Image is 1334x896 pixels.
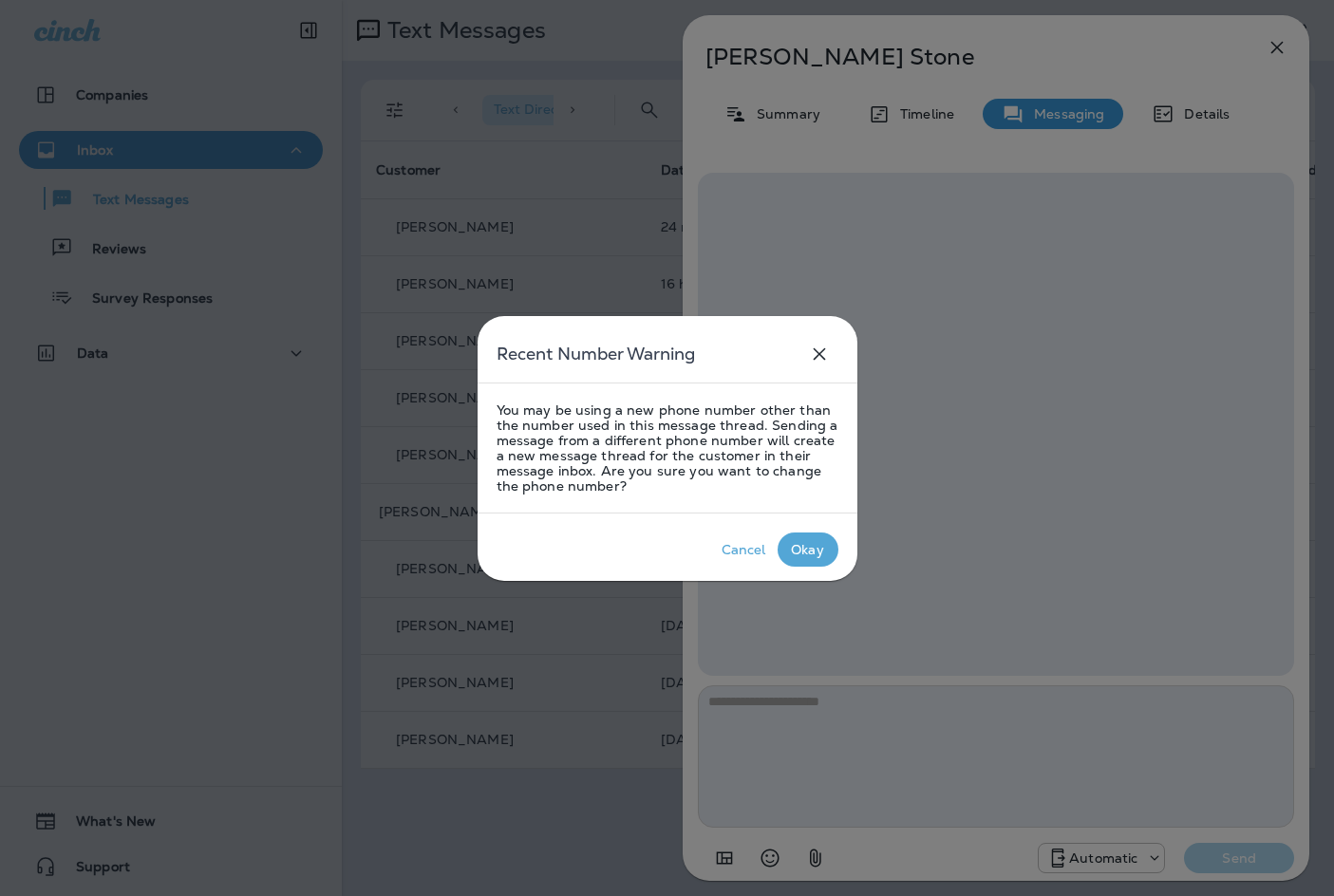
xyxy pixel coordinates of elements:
button: Cancel [710,532,778,567]
button: Okay [778,532,838,567]
div: Cancel [722,542,766,557]
h5: Recent Number Warning [497,339,695,369]
button: close [800,335,838,373]
p: You may be using a new phone number other than the number used in this message thread. Sending a ... [497,402,838,494]
div: Okay [791,542,824,557]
